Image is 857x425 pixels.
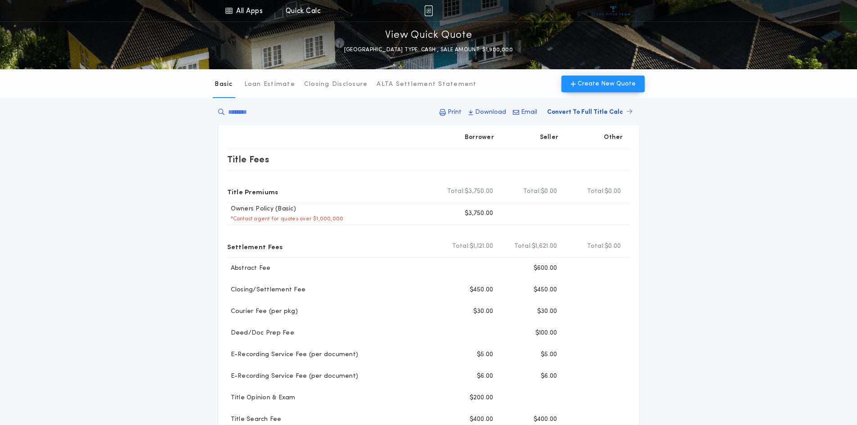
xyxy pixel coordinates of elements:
button: Email [510,104,540,121]
button: Create New Quote [561,76,645,92]
p: $100.00 [535,329,557,338]
p: Closing Disclosure [304,80,368,89]
p: $30.00 [537,307,557,316]
p: Print [448,108,462,117]
p: $5.00 [541,350,557,359]
span: $0.00 [605,187,621,196]
b: Total: [514,242,532,251]
b: Total: [523,187,541,196]
p: $600.00 [534,264,557,273]
p: Loan Estimate [244,80,295,89]
p: $5.00 [477,350,493,359]
p: Owners Policy (Basic) [227,205,296,214]
p: Other [604,133,623,142]
b: Total: [587,187,605,196]
span: $0.00 [605,242,621,251]
p: $30.00 [473,307,494,316]
button: Print [437,104,464,121]
p: $400.00 [534,415,557,424]
p: E-Recording Service Fee (per document) [227,372,359,381]
p: Download [475,108,506,117]
p: $3,750.00 [465,209,493,218]
p: Title Premiums [227,184,278,199]
button: Download [466,104,509,121]
b: Total: [452,242,470,251]
p: $450.00 [470,286,494,295]
p: Deed/Doc Prep Fee [227,329,294,338]
p: ALTA Settlement Statement [377,80,476,89]
p: Basic [215,80,233,89]
span: Create New Quote [578,79,636,89]
p: Courier Fee (per pkg) [227,307,298,316]
p: * Contact agent for quotes over $1,000,000 [227,215,344,223]
p: E-Recording Service Fee (per document) [227,350,359,359]
p: $200.00 [470,394,494,403]
p: Title Fees [227,152,269,166]
span: $1,621.00 [532,242,557,251]
p: Abstract Fee [227,264,271,273]
b: Total: [587,242,605,251]
p: Email [521,108,537,117]
p: View Quick Quote [385,28,472,43]
p: [GEOGRAPHIC_DATA] TYPE: CASH , SALE AMOUNT: $1,900,000 [344,45,513,54]
p: $450.00 [534,286,557,295]
span: Convert To Full Title Calc [547,107,623,117]
p: $400.00 [470,415,494,424]
button: Convert To Full Title Calc [540,104,639,121]
img: vs-icon [597,6,630,15]
p: $6.00 [541,372,557,381]
span: $1,121.00 [470,242,493,251]
p: $6.00 [477,372,493,381]
b: Total: [447,187,465,196]
p: Borrower [465,133,494,142]
p: Settlement Fees [227,239,283,254]
img: img [424,5,433,16]
p: Closing/Settlement Fee [227,286,306,295]
span: $0.00 [541,187,557,196]
span: $3,750.00 [465,187,493,196]
p: Title Search Fee [227,415,282,424]
p: Title Opinion & Exam [227,394,296,403]
p: Seller [540,133,559,142]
